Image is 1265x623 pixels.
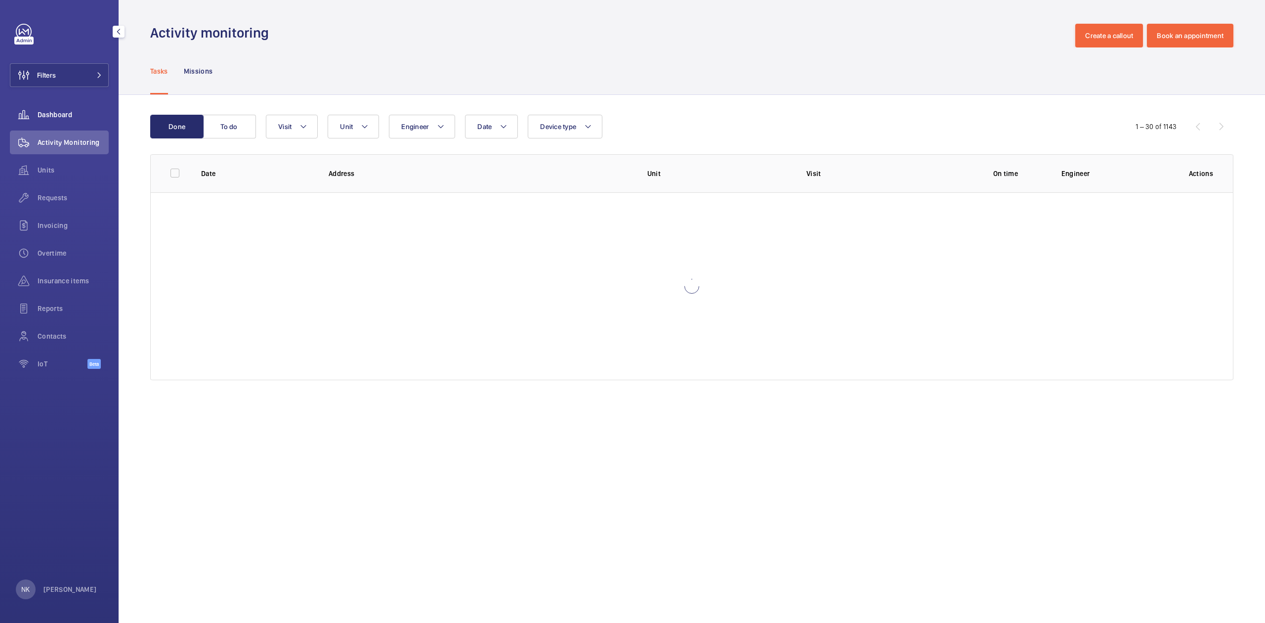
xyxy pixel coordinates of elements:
[465,115,518,138] button: Date
[1136,122,1177,132] div: 1 – 30 of 1143
[150,115,204,138] button: Done
[401,123,429,131] span: Engineer
[1147,24,1233,47] button: Book an appointment
[38,110,109,120] span: Dashboard
[540,123,576,131] span: Device type
[21,584,30,594] p: NK
[37,70,56,80] span: Filters
[87,359,101,369] span: Beta
[1061,169,1173,178] p: Engineer
[647,169,791,178] p: Unit
[201,169,313,178] p: Date
[806,169,950,178] p: Visit
[266,115,318,138] button: Visit
[38,137,109,147] span: Activity Monitoring
[389,115,455,138] button: Engineer
[38,165,109,175] span: Units
[477,123,492,131] span: Date
[340,123,353,131] span: Unit
[38,304,109,313] span: Reports
[38,193,109,203] span: Requests
[1075,24,1143,47] button: Create a callout
[278,123,292,131] span: Visit
[38,276,109,286] span: Insurance items
[10,63,109,87] button: Filters
[1189,169,1213,178] p: Actions
[150,66,168,76] p: Tasks
[38,221,109,230] span: Invoicing
[328,115,379,138] button: Unit
[38,359,87,369] span: IoT
[203,115,256,138] button: To do
[38,331,109,341] span: Contacts
[966,169,1045,178] p: On time
[329,169,632,178] p: Address
[43,584,97,594] p: [PERSON_NAME]
[184,66,213,76] p: Missions
[528,115,602,138] button: Device type
[150,24,275,42] h1: Activity monitoring
[38,248,109,258] span: Overtime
